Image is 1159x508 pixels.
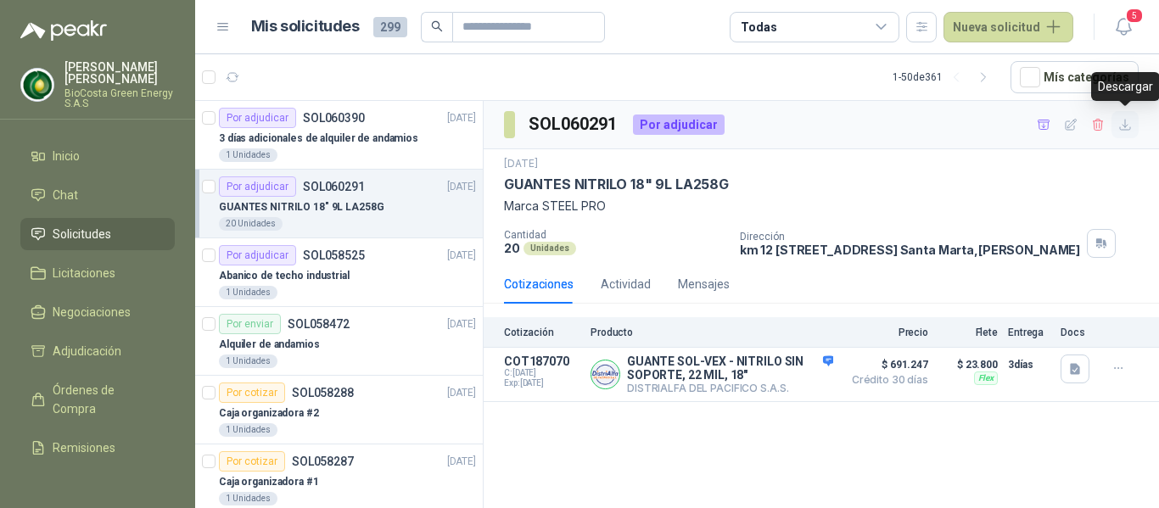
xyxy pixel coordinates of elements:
[219,148,277,162] div: 1 Unidades
[53,225,111,243] span: Solicitudes
[195,238,483,307] a: Por adjudicarSOL058525[DATE] Abanico de techo industrial1 Unidades
[21,69,53,101] img: Company Logo
[219,354,277,368] div: 1 Unidades
[303,112,365,124] p: SOL060390
[292,455,354,467] p: SOL058287
[524,242,576,255] div: Unidades
[627,354,833,382] p: GUANTE SOL-VEX - NITRILO SIN SOPORTE, 22 MIL, 18"
[53,303,131,321] span: Negociaciones
[740,231,1080,243] p: Dirección
[1061,327,1095,338] p: Docs
[53,342,121,360] span: Adjudicación
[893,64,997,91] div: 1 - 50 de 361
[447,385,476,401] p: [DATE]
[504,354,580,368] p: COT187070
[447,454,476,470] p: [DATE]
[938,327,998,338] p: Flete
[219,131,418,147] p: 3 días adicionales de alquiler de andamios
[20,296,175,328] a: Negociaciones
[1108,12,1139,42] button: 5
[219,405,319,421] p: Caja organizadora #2
[53,381,159,418] span: Órdenes de Compra
[504,368,580,378] span: C: [DATE]
[219,245,296,265] div: Por adjudicar
[20,335,175,367] a: Adjudicación
[504,378,580,388] span: Exp: [DATE]
[843,327,928,338] p: Precio
[195,376,483,444] a: Por cotizarSOL058288[DATE] Caja organizadora #21 Unidades
[504,176,729,193] p: GUANTES NITRILO 18" 9L LA258G
[20,179,175,211] a: Chat
[195,101,483,170] a: Por adjudicarSOL060390[DATE] 3 días adicionales de alquiler de andamios1 Unidades
[447,316,476,332] p: [DATE]
[447,248,476,264] p: [DATE]
[219,217,283,231] div: 20 Unidades
[53,186,78,204] span: Chat
[447,110,476,126] p: [DATE]
[504,197,1139,215] p: Marca STEEL PRO
[219,176,296,197] div: Por adjudicar
[1125,8,1144,24] span: 5
[504,229,726,241] p: Cantidad
[504,241,520,255] p: 20
[843,354,928,375] span: $ 691.247
[53,147,80,165] span: Inicio
[943,12,1073,42] button: Nueva solicitud
[504,156,538,172] p: [DATE]
[529,111,619,137] h3: SOL060291
[195,170,483,238] a: Por adjudicarSOL060291[DATE] GUANTES NITRILO 18" 9L LA258G20 Unidades
[843,375,928,385] span: Crédito 30 días
[20,432,175,464] a: Remisiones
[938,354,998,375] p: $ 23.800
[373,17,407,37] span: 299
[1008,327,1050,338] p: Entrega
[219,108,296,128] div: Por adjudicar
[219,286,277,299] div: 1 Unidades
[627,382,833,394] p: DISTRIALFA DEL PACIFICO S.A.S.
[741,18,776,36] div: Todas
[219,268,350,284] p: Abanico de techo industrial
[219,492,277,505] div: 1 Unidades
[591,327,833,338] p: Producto
[303,181,365,193] p: SOL060291
[447,179,476,195] p: [DATE]
[251,14,360,39] h1: Mis solicitudes
[20,140,175,172] a: Inicio
[678,275,730,293] div: Mensajes
[20,257,175,289] a: Licitaciones
[431,20,443,32] span: search
[974,371,998,385] div: Flex
[601,275,651,293] div: Actividad
[504,327,580,338] p: Cotización
[219,474,319,490] p: Caja organizadora #1
[219,337,320,353] p: Alquiler de andamios
[1011,61,1139,93] button: Mís categorías
[740,243,1080,257] p: km 12 [STREET_ADDRESS] Santa Marta , [PERSON_NAME]
[1008,354,1050,375] p: 3 días
[219,451,285,472] div: Por cotizar
[591,360,619,388] img: Company Logo
[53,438,115,457] span: Remisiones
[20,20,107,41] img: Logo peakr
[219,314,281,334] div: Por enviar
[195,307,483,376] a: Por enviarSOL058472[DATE] Alquiler de andamios1 Unidades
[64,88,175,109] p: BioCosta Green Energy S.A.S
[64,61,175,85] p: [PERSON_NAME] [PERSON_NAME]
[633,114,725,135] div: Por adjudicar
[288,318,350,330] p: SOL058472
[219,423,277,437] div: 1 Unidades
[219,382,285,403] div: Por cotizar
[292,387,354,399] p: SOL058288
[20,218,175,250] a: Solicitudes
[219,199,384,215] p: GUANTES NITRILO 18" 9L LA258G
[53,264,115,282] span: Licitaciones
[303,249,365,261] p: SOL058525
[20,374,175,425] a: Órdenes de Compra
[504,275,574,293] div: Cotizaciones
